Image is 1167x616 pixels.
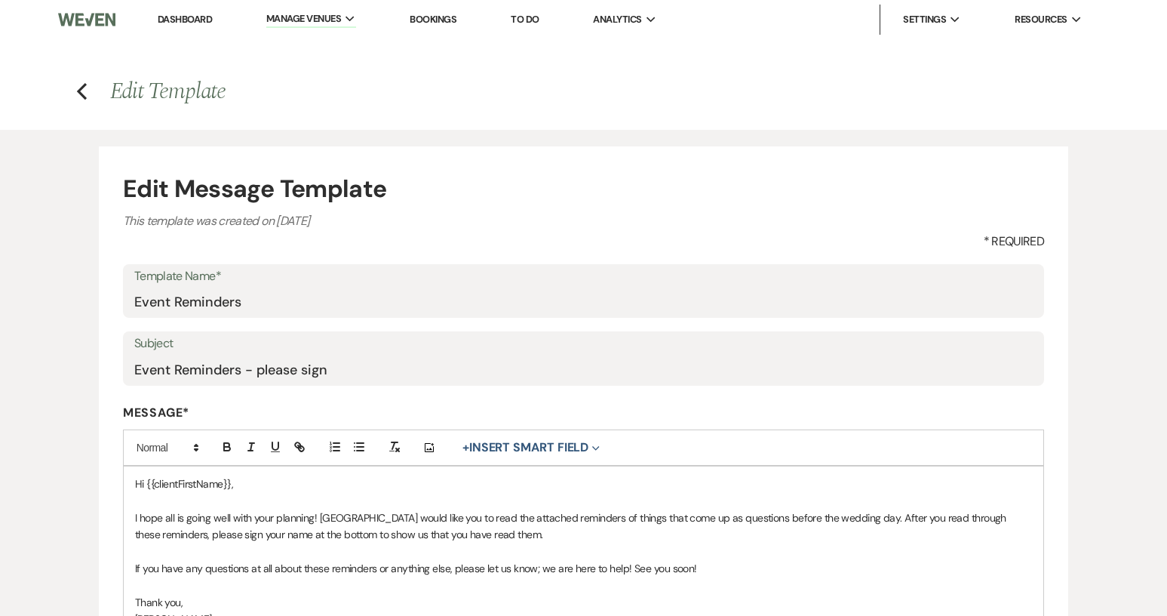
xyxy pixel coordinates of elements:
[123,171,1044,207] h4: Edit Message Template
[266,11,341,26] span: Manage Venues
[410,13,456,26] a: Bookings
[134,266,1033,288] label: Template Name*
[58,4,115,35] img: Weven Logo
[158,13,212,26] a: Dashboard
[123,211,1044,231] p: This template was created on [DATE]
[135,594,1032,611] p: Thank you,
[135,476,1032,492] p: Hi {{clientFirstName}},
[1015,12,1067,27] span: Resources
[457,439,605,457] button: Insert Smart Field
[134,333,1033,355] label: Subject
[984,233,1045,251] span: * Required
[110,74,226,109] span: Edit Template
[462,442,469,454] span: +
[123,405,1044,420] label: Message*
[903,12,946,27] span: Settings
[135,510,1032,544] p: I hope all is going well with your planning! [GEOGRAPHIC_DATA] would like you to read the attache...
[135,560,1032,577] p: If you have any questions at all about these reminders or anything else, please let us know; we a...
[593,12,641,27] span: Analytics
[511,13,539,26] a: To Do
